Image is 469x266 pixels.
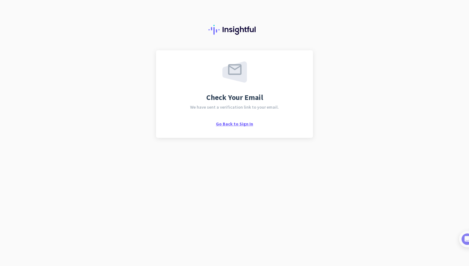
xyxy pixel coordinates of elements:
[216,121,253,127] span: Go Back to Sign In
[206,94,263,101] span: Check Your Email
[190,105,279,109] span: We have sent a verification link to your email.
[208,25,261,35] img: Insightful
[222,61,247,83] img: email-sent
